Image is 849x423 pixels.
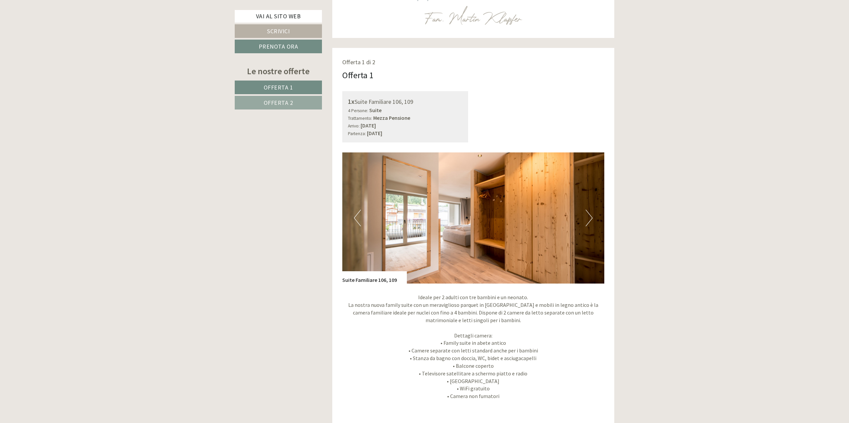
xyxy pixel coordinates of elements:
[348,97,463,106] div: Suite Familiare 106, 109
[235,24,322,38] a: Scrivici
[586,210,593,226] button: Next
[354,210,361,226] button: Previous
[348,123,360,129] small: Arrivo:
[235,40,322,53] a: Prenota ora
[348,131,366,136] small: Partenza:
[119,5,143,16] div: [DATE]
[342,271,407,284] div: Suite Familiare 106, 109
[424,6,522,25] img: image
[235,65,322,77] div: Le nostre offerte
[264,99,293,106] span: Offerta 2
[342,58,375,66] span: Offerta 1 di 2
[348,115,372,121] small: Trattamento:
[10,32,98,37] small: 16:43
[342,152,605,284] img: image
[10,19,98,25] div: Inso Sonnenheim
[5,18,101,38] div: Buon giorno, come possiamo aiutarla?
[348,108,368,113] small: 4 Persone:
[367,130,382,136] b: [DATE]
[342,69,374,81] div: Offerta 1
[342,294,605,400] p: Ideale per 2 adulti con tre bambini e un neonato. La nostra nuova family suite con un meraviglios...
[235,10,322,23] a: Vai al sito web
[369,107,382,113] b: Suite
[373,114,410,121] b: Mezza Pensione
[227,173,263,187] button: Invia
[361,122,376,129] b: [DATE]
[348,97,355,106] b: 1x
[264,84,293,91] span: Offerta 1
